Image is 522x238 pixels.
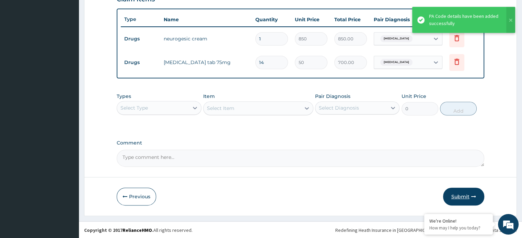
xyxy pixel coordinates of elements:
div: Chat with us now [36,38,115,47]
td: neurogesic cream [160,32,252,46]
label: Unit Price [402,93,426,100]
div: We're Online! [429,218,488,224]
a: RelianceHMO [123,227,152,233]
button: Add [440,102,477,115]
th: Unit Price [291,13,331,26]
th: Name [160,13,252,26]
button: Previous [117,188,156,205]
span: [MEDICAL_DATA] [380,59,413,66]
div: Minimize live chat window [113,3,129,20]
th: Quantity [252,13,291,26]
textarea: Type your message and hit 'Enter' [3,162,131,186]
label: Types [117,93,131,99]
div: PA Code details have been added successfully [429,13,500,27]
strong: Copyright © 2017 . [84,227,153,233]
button: Submit [443,188,484,205]
span: We're online! [40,74,95,143]
td: Drugs [121,33,160,45]
label: Pair Diagnosis [315,93,350,100]
img: d_794563401_company_1708531726252_794563401 [13,34,28,51]
div: Select Type [120,104,148,111]
label: Item [203,93,215,100]
th: Type [121,13,160,26]
p: How may I help you today? [429,225,488,231]
td: [MEDICAL_DATA] tab 75mg [160,55,252,69]
th: Total Price [331,13,370,26]
div: Redefining Heath Insurance in [GEOGRAPHIC_DATA] using Telemedicine and Data Science! [335,227,517,234]
td: Drugs [121,56,160,69]
th: Pair Diagnosis [370,13,446,26]
label: Comment [117,140,484,146]
span: [MEDICAL_DATA] [380,35,413,42]
div: Select Diagnosis [319,104,359,111]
